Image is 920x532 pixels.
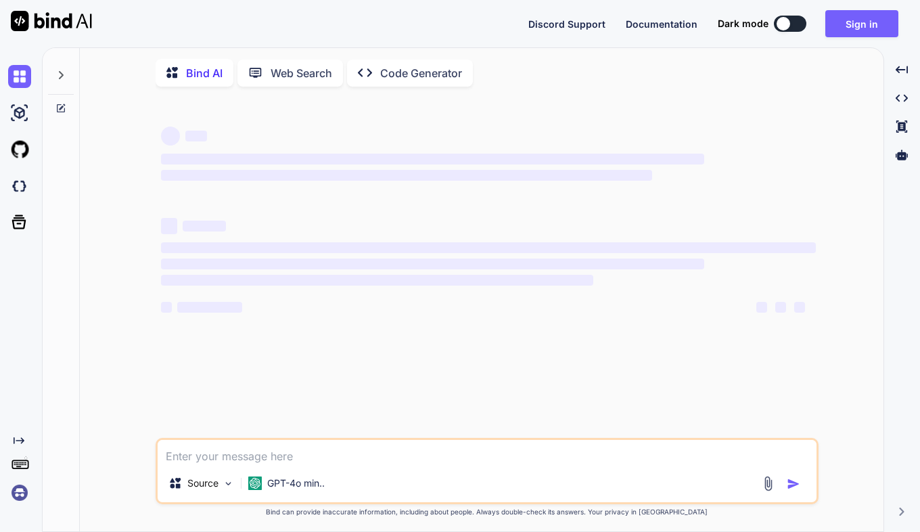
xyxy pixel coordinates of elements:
span: ‌ [161,259,704,269]
img: signin [8,481,31,504]
p: Web Search [271,65,332,81]
img: chat [8,65,31,88]
span: ‌ [183,221,226,231]
button: Documentation [626,17,697,31]
span: ‌ [161,170,652,181]
img: Pick Models [223,478,234,489]
img: ai-studio [8,102,31,125]
span: ‌ [161,275,593,286]
button: Sign in [825,10,898,37]
span: ‌ [177,302,242,313]
span: ‌ [185,131,207,141]
span: Dark mode [718,17,768,30]
img: githubLight [8,138,31,161]
span: ‌ [161,218,177,234]
span: ‌ [161,302,172,313]
img: attachment [760,476,776,491]
img: GPT-4o mini [248,476,262,490]
p: Bind AI [186,65,223,81]
img: icon [787,477,800,491]
span: ‌ [794,302,805,313]
img: darkCloudIdeIcon [8,175,31,198]
span: ‌ [161,154,704,164]
p: Source [187,476,218,490]
span: ‌ [161,242,816,253]
span: ‌ [161,127,180,146]
span: Documentation [626,18,697,30]
p: GPT-4o min.. [267,476,325,490]
button: Discord Support [528,17,605,31]
p: Code Generator [380,65,462,81]
img: Bind AI [11,11,92,31]
span: ‌ [756,302,767,313]
span: ‌ [775,302,786,313]
p: Bind can provide inaccurate information, including about people. Always double-check its answers.... [156,507,819,517]
span: Discord Support [528,18,605,30]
